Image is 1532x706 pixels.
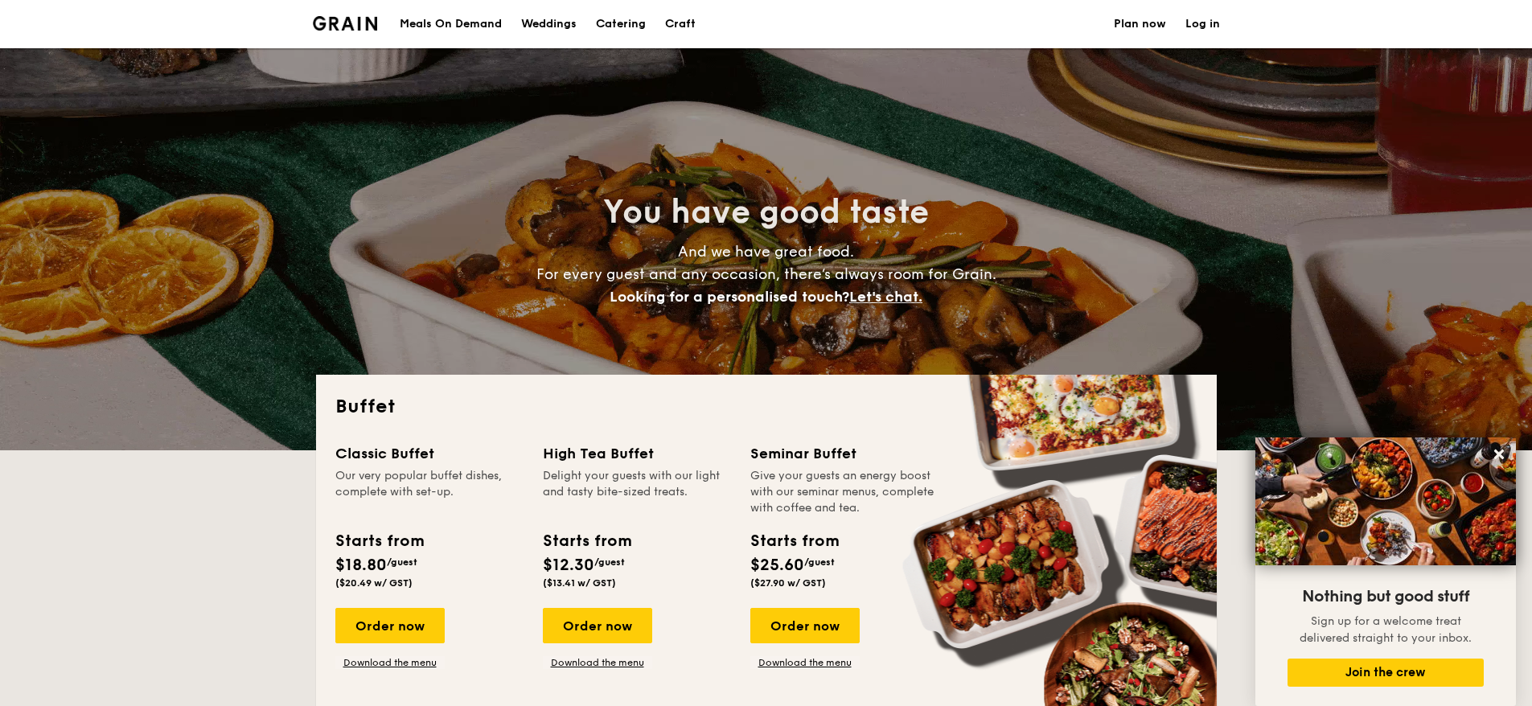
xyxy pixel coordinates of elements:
[543,556,594,575] span: $12.30
[313,16,378,31] img: Grain
[543,529,630,553] div: Starts from
[1300,614,1472,645] span: Sign up for a welcome treat delivered straight to your inbox.
[543,656,652,669] a: Download the menu
[750,442,939,465] div: Seminar Buffet
[594,556,625,568] span: /guest
[335,529,423,553] div: Starts from
[313,16,378,31] a: Logotype
[543,608,652,643] div: Order now
[335,394,1197,420] h2: Buffet
[335,656,445,669] a: Download the menu
[750,577,826,589] span: ($27.90 w/ GST)
[603,193,929,232] span: You have good taste
[543,468,731,516] div: Delight your guests with our light and tasty bite-sized treats.
[750,608,860,643] div: Order now
[335,442,524,465] div: Classic Buffet
[335,608,445,643] div: Order now
[335,556,387,575] span: $18.80
[849,288,922,306] span: Let's chat.
[387,556,417,568] span: /guest
[750,656,860,669] a: Download the menu
[750,468,939,516] div: Give your guests an energy boost with our seminar menus, complete with coffee and tea.
[804,556,835,568] span: /guest
[335,577,413,589] span: ($20.49 w/ GST)
[1288,659,1484,687] button: Join the crew
[750,529,838,553] div: Starts from
[1302,587,1469,606] span: Nothing but good stuff
[750,556,804,575] span: $25.60
[536,243,996,306] span: And we have great food. For every guest and any occasion, there’s always room for Grain.
[1255,437,1516,565] img: DSC07876-Edit02-Large.jpeg
[1486,441,1512,467] button: Close
[543,442,731,465] div: High Tea Buffet
[543,577,616,589] span: ($13.41 w/ GST)
[610,288,849,306] span: Looking for a personalised touch?
[335,468,524,516] div: Our very popular buffet dishes, complete with set-up.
